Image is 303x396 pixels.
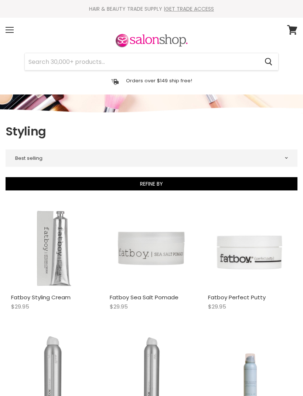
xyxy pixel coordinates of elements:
[126,78,192,84] p: Orders over $149 ship free!
[110,206,194,290] img: Fatboy Sea Salt Pomade
[11,303,29,310] span: $29.95
[110,293,178,301] a: Fatboy Sea Salt Pomade
[110,303,128,310] span: $29.95
[6,177,297,190] button: Refine By
[165,5,214,13] a: GET TRADE ACCESS
[6,124,297,139] h1: Styling
[25,53,259,70] input: Search
[24,53,279,70] form: Product
[208,293,266,301] a: Fatboy Perfect Putty
[11,206,95,290] img: Fatboy Styling Cream
[259,53,278,70] button: Search
[208,303,226,310] span: $29.95
[11,293,71,301] a: Fatboy Styling Cream
[208,206,292,290] img: Fatboy Perfect Putty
